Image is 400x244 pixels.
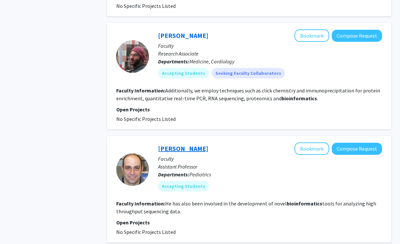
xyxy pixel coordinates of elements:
[332,143,382,155] button: Compose Request to Sarven Sabunciyan
[158,50,382,57] p: Research Associate
[116,229,176,235] span: No Specific Projects Listed
[212,68,285,78] mat-chip: Seeking Faculty Collaborators
[158,68,209,78] mat-chip: Accepting Students
[158,181,209,191] mat-chip: Accepting Students
[116,87,165,94] b: Faculty Information:
[158,163,382,171] p: Assistant Professor
[116,200,165,207] b: Faculty Information:
[5,215,28,239] iframe: Chat
[281,95,317,102] b: bioinformatics
[116,219,382,226] p: Open Projects
[116,3,176,9] span: No Specific Projects Listed
[116,200,376,215] fg-read-more: He has also been involved in the development of novel tools for analyzing high throughput sequenc...
[158,58,189,65] b: Departments:
[295,29,329,42] button: Add Kyriakos Papanicolaou to Bookmarks
[158,144,208,153] a: [PERSON_NAME]
[189,171,211,178] span: Pediatrics
[332,30,382,42] button: Compose Request to Kyriakos Papanicolaou
[158,31,208,40] a: [PERSON_NAME]
[116,106,382,113] p: Open Projects
[287,200,322,207] b: bioinformatics
[158,42,382,50] p: Faculty
[189,58,234,65] span: Medicine, Cardiology
[158,155,382,163] p: Faculty
[116,116,176,122] span: No Specific Projects Listed
[295,142,329,155] button: Add Sarven Sabunciyan to Bookmarks
[116,87,380,102] fg-read-more: Additionally, we employ techniques such as click chemistry and immunoprecipitation for protein en...
[158,171,189,178] b: Departments:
